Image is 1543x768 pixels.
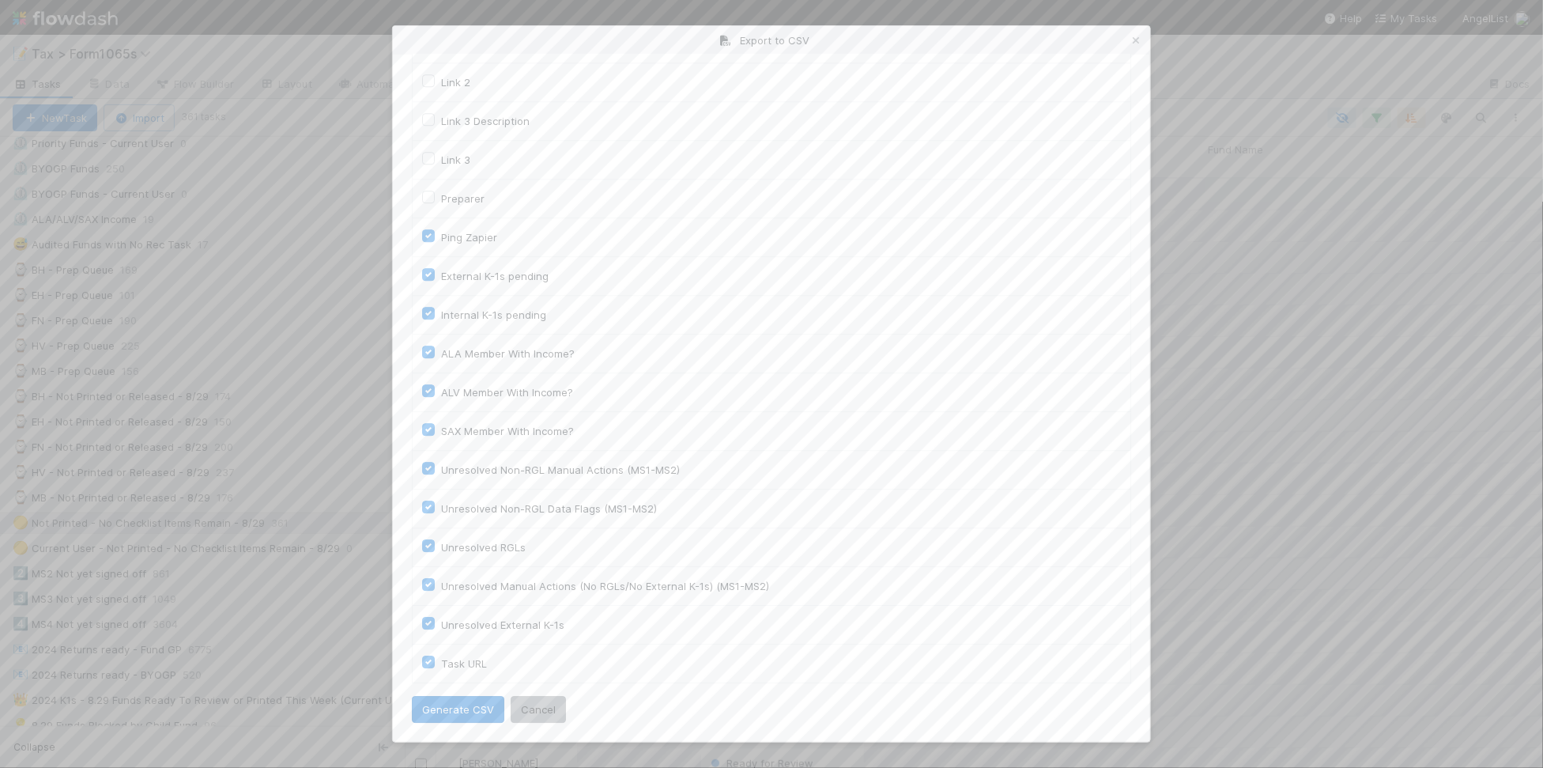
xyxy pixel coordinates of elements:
label: Preparer [441,189,485,208]
button: Generate CSV [412,696,504,723]
label: Link 2 [441,73,470,92]
label: Unresolved Non-RGL Data Flags (MS1-MS2) [441,499,657,518]
label: Unresolved External K-1s [441,615,564,634]
button: Cancel [511,696,566,723]
label: Unresolved Manual Actions (No RGLs/No External K-1s) (MS1-MS2) [441,577,769,596]
label: Ping Zapier [441,228,497,247]
label: Internal K-1s pending [441,305,546,324]
div: Export to CSV [393,26,1150,55]
label: Link 3 [441,150,470,169]
label: SAX Member With Income? [441,422,574,441]
label: ALV Member With Income? [441,383,573,402]
label: Link 3 Description [441,112,530,131]
label: Unresolved Non-RGL Manual Actions (MS1-MS2) [441,460,680,479]
label: ALA Member With Income? [441,344,575,363]
label: Task URL [441,654,487,673]
label: External K-1s pending [441,267,549,286]
label: Unresolved RGLs [441,538,526,557]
